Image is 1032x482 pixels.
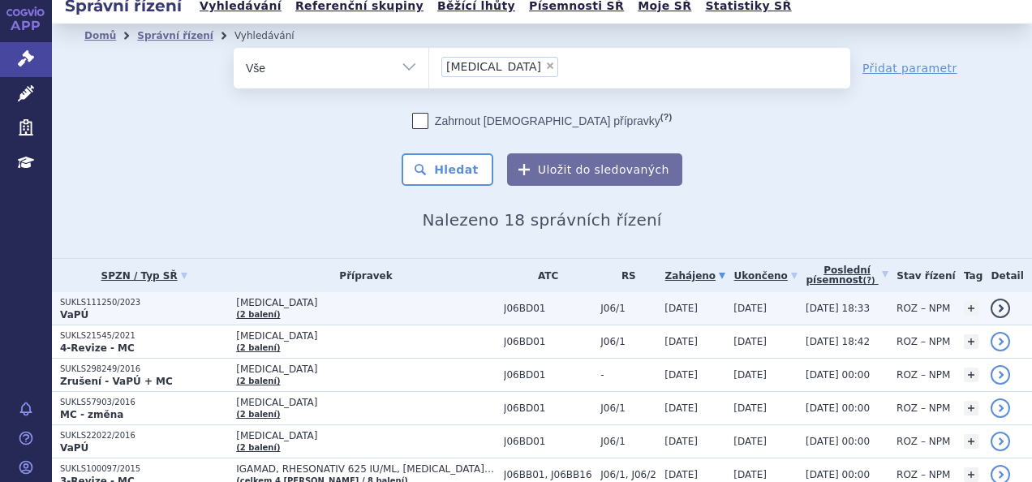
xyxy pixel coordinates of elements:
a: (2 balení) [236,310,280,319]
span: [MEDICAL_DATA] [236,297,496,308]
a: Poslednípísemnost(?) [806,259,888,292]
a: Domů [84,30,116,41]
span: [DATE] 00:00 [806,402,870,414]
span: J06/1, J06/2 [600,469,656,480]
span: J06/1 [600,303,656,314]
li: Vyhledávání [234,24,316,48]
a: (2 balení) [236,343,280,352]
span: [MEDICAL_DATA] [236,364,496,375]
input: [MEDICAL_DATA] [563,56,572,76]
span: IGAMAD, RHESONATIV 625 IU/ML, [MEDICAL_DATA]… [236,463,496,475]
span: J06BD01 [504,436,592,447]
span: [DATE] [733,469,767,480]
span: [DATE] [664,336,698,347]
span: [DATE] [733,402,767,414]
span: ROZ – NPM [897,469,950,480]
a: detail [991,332,1010,351]
span: [MEDICAL_DATA] [236,397,496,408]
span: × [545,61,555,71]
a: + [964,467,978,482]
span: ROZ – NPM [897,303,950,314]
p: SUKLS57903/2016 [60,397,228,408]
a: detail [991,432,1010,451]
span: ROZ – NPM [897,402,950,414]
span: J06BD01 [504,336,592,347]
a: (2 balení) [236,443,280,452]
span: J06BD01 [504,369,592,381]
th: RS [592,259,656,292]
span: J06BD01 [504,402,592,414]
strong: VaPÚ [60,309,88,321]
a: SPZN / Typ SŘ [60,265,228,287]
span: [DATE] 18:33 [806,303,870,314]
span: ROZ – NPM [897,369,950,381]
span: [MEDICAL_DATA] [236,330,496,342]
span: [DATE] [664,436,698,447]
p: SUKLS111250/2023 [60,297,228,308]
button: Hledat [402,153,493,186]
a: detail [991,365,1010,385]
label: Zahrnout [DEMOGRAPHIC_DATA] přípravky [412,113,672,129]
span: J06BB01, J06BB16 [504,469,592,480]
p: SUKLS100097/2015 [60,463,228,475]
abbr: (?) [660,112,672,123]
span: [MEDICAL_DATA] [236,430,496,441]
span: ROZ – NPM [897,436,950,447]
span: [DATE] [664,369,698,381]
span: [DATE] [664,469,698,480]
th: Detail [983,259,1032,292]
a: detail [991,398,1010,418]
p: SUKLS22022/2016 [60,430,228,441]
span: [DATE] [733,369,767,381]
span: [MEDICAL_DATA] [446,61,541,72]
th: ATC [496,259,592,292]
span: J06/1 [600,436,656,447]
a: Správní řízení [137,30,213,41]
a: Přidat parametr [862,60,957,76]
strong: Zrušení - VaPÚ + MC [60,376,173,387]
span: [DATE] 18:42 [806,336,870,347]
span: [DATE] [664,303,698,314]
a: Zahájeno [664,265,725,287]
span: [DATE] [733,336,767,347]
span: [DATE] [664,402,698,414]
th: Stav řízení [888,259,956,292]
strong: MC - změna [60,409,123,420]
span: - [600,369,656,381]
span: J06/1 [600,336,656,347]
span: [DATE] 00:00 [806,436,870,447]
strong: VaPÚ [60,442,88,454]
th: Tag [956,259,983,292]
a: + [964,401,978,415]
a: + [964,434,978,449]
span: J06BD01 [504,303,592,314]
span: [DATE] [733,303,767,314]
p: SUKLS298249/2016 [60,364,228,375]
span: Nalezeno 18 správních řízení [422,210,661,230]
p: SUKLS21545/2021 [60,330,228,342]
a: + [964,301,978,316]
strong: 4-Revize - MC [60,342,135,354]
span: ROZ – NPM [897,336,950,347]
a: Ukončeno [733,265,798,287]
button: Uložit do sledovaných [507,153,682,186]
a: detail [991,299,1010,318]
a: + [964,368,978,382]
span: [DATE] 00:00 [806,369,870,381]
abbr: (?) [863,276,875,286]
span: [DATE] 00:00 [806,469,870,480]
a: + [964,334,978,349]
span: J06/1 [600,402,656,414]
span: [DATE] [733,436,767,447]
a: (2 balení) [236,410,280,419]
a: (2 balení) [236,377,280,385]
th: Přípravek [228,259,496,292]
